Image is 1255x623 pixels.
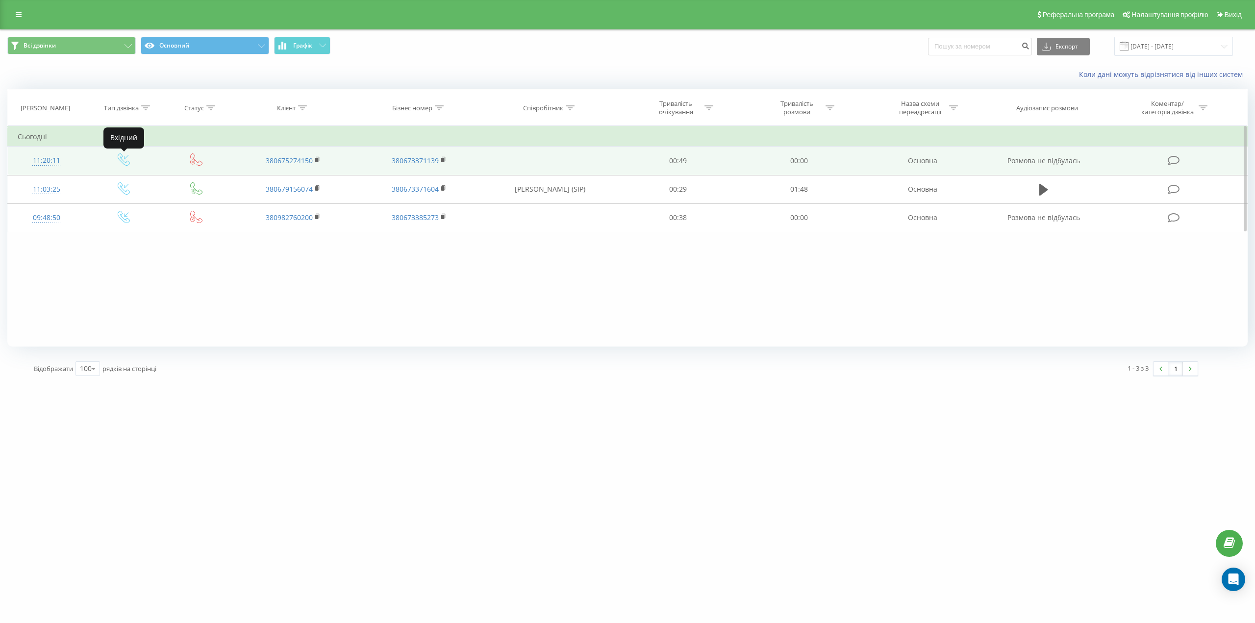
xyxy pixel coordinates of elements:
[392,213,439,222] a: 380673385273
[103,127,144,149] div: Вхідний
[8,127,1248,147] td: Сьогодні
[274,37,330,54] button: Графік
[18,208,75,227] div: 09:48:50
[1079,70,1248,79] a: Коли дані можуть відрізнятися вiд інших систем
[739,175,860,203] td: 01:48
[739,203,860,232] td: 00:00
[102,364,156,373] span: рядків на сторінці
[80,364,92,374] div: 100
[618,147,739,175] td: 00:49
[392,156,439,165] a: 380673371139
[482,175,618,203] td: [PERSON_NAME] (SIP)
[1139,100,1196,116] div: Коментар/категорія дзвінка
[860,203,986,232] td: Основна
[266,213,313,222] a: 380982760200
[7,37,136,54] button: Всі дзвінки
[104,104,139,112] div: Тип дзвінка
[1225,11,1242,19] span: Вихід
[18,151,75,170] div: 11:20:11
[141,37,269,54] button: Основний
[1168,362,1183,375] a: 1
[21,104,70,112] div: [PERSON_NAME]
[184,104,204,112] div: Статус
[523,104,563,112] div: Співробітник
[1043,11,1115,19] span: Реферальна програма
[34,364,73,373] span: Відображати
[618,175,739,203] td: 00:29
[860,147,986,175] td: Основна
[293,42,312,49] span: Графік
[894,100,947,116] div: Назва схеми переадресації
[1222,568,1245,591] div: Open Intercom Messenger
[266,184,313,194] a: 380679156074
[1128,363,1149,373] div: 1 - 3 з 3
[1007,156,1080,165] span: Розмова не відбулась
[24,42,56,50] span: Всі дзвінки
[860,175,986,203] td: Основна
[928,38,1032,55] input: Пошук за номером
[1007,213,1080,222] span: Розмова не відбулась
[618,203,739,232] td: 00:38
[392,184,439,194] a: 380673371604
[1037,38,1090,55] button: Експорт
[18,180,75,199] div: 11:03:25
[266,156,313,165] a: 380675274150
[739,147,860,175] td: 00:00
[1131,11,1208,19] span: Налаштування профілю
[392,104,432,112] div: Бізнес номер
[1016,104,1078,112] div: Аудіозапис розмови
[650,100,702,116] div: Тривалість очікування
[771,100,823,116] div: Тривалість розмови
[277,104,296,112] div: Клієнт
